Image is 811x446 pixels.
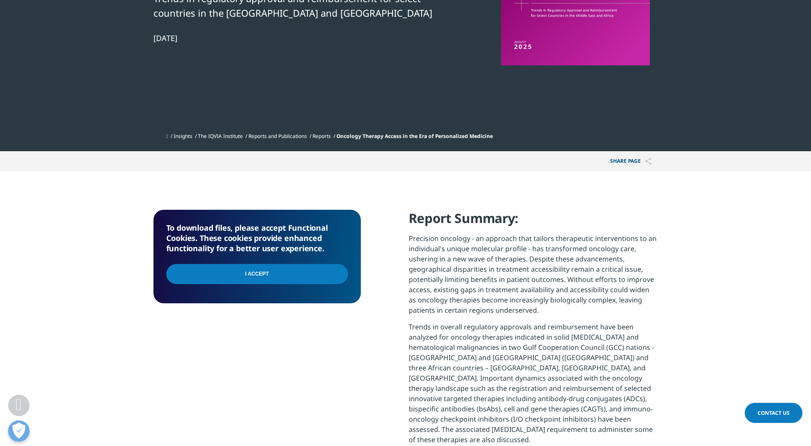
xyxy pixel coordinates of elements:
[336,132,493,140] span: Oncology Therapy Access in the Era of Personalized Medicine
[645,158,652,165] img: Share PAGE
[604,151,658,171] p: Share PAGE
[745,403,802,423] a: Contact Us
[409,233,658,322] p: Precision oncology - an approach that tailors therapeutic interventions to an individual's unique...
[409,210,658,233] h4: Report Summary:
[174,132,192,140] a: Insights
[166,223,348,253] h5: To download files, please accept Functional Cookies. These cookies provide enhanced functionality...
[198,132,243,140] a: The IQVIA Institute
[166,264,348,284] input: I Accept
[248,132,307,140] a: Reports and Publications
[8,420,29,442] button: Open Preferences
[153,33,447,43] div: [DATE]
[313,132,331,140] a: Reports
[758,409,790,417] span: Contact Us
[604,151,658,171] button: Share PAGEShare PAGE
